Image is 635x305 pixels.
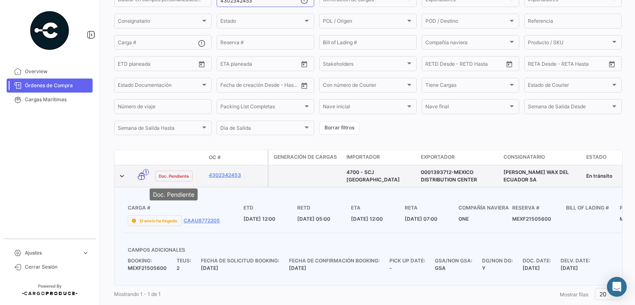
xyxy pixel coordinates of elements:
[319,121,360,135] button: Borrar filtros
[114,291,161,297] span: Mostrando 1 - 1 de 1
[323,105,406,111] span: Nave inicial
[599,291,606,298] span: 20
[528,105,611,111] span: Semana de Salida Desde
[128,257,167,264] span: Booking:
[209,172,264,179] a: 4302342453
[177,257,191,264] span: TEUS:
[425,62,440,68] input: Desde
[586,153,606,161] span: Estado
[323,83,406,89] span: Con número de Courier
[269,150,343,165] datatable-header-cell: Generación de cargas
[425,41,508,47] span: Compañía naviera
[220,62,235,68] input: Desde
[289,257,380,264] span: Fecha de confirmación booking:
[482,257,513,264] span: DG/NON DG:
[201,257,279,264] span: Fecha de solicitud booking:
[118,19,201,25] span: Consignatario
[482,265,485,271] span: Y
[405,216,437,222] span: [DATE] 07:00
[241,62,278,68] input: Hasta
[323,62,406,68] span: Stakeholders
[140,217,178,224] span: El envío ha llegado.
[405,204,458,212] h4: RETA
[500,150,583,165] datatable-header-cell: Consignatario
[243,216,275,222] span: [DATE] 12:00
[152,154,205,161] datatable-header-cell: Estado Doc.
[25,68,89,75] span: Overview
[346,169,400,183] span: 4700 - SCJ Ecuador
[82,249,89,257] span: expand_more
[549,62,586,68] input: Hasta
[241,83,278,89] input: Hasta
[503,58,516,70] button: Open calendar
[220,126,303,132] span: Día de Salida
[25,82,89,89] span: Órdenes de Compra
[274,153,337,161] span: Generación de cargas
[143,169,149,175] span: 1
[196,58,208,70] button: Open calendar
[298,79,310,92] button: Open calendar
[446,62,483,68] input: Hasta
[566,204,620,212] h4: Bill of Lading #
[435,257,472,264] span: GSA/NON GSA:
[220,19,303,25] span: Estado
[351,216,383,222] span: [DATE] 12:00
[159,173,189,179] span: Doc. Pendiente
[607,277,627,297] div: Abrir Intercom Messenger
[209,154,221,161] span: OC #
[7,79,93,93] a: Órdenes de Compra
[425,19,508,25] span: POD / Destino
[118,126,201,132] span: Semana de Salida Hasta
[425,83,508,89] span: Tiene Cargas
[389,257,425,264] span: Pick Up Date:
[201,265,218,271] span: [DATE]
[243,204,297,212] h4: ETD
[504,169,569,183] span: JOHNSON WAX DEL ECUADOR SA
[25,249,79,257] span: Ajustes
[418,150,500,165] datatable-header-cell: Exportador
[138,62,176,68] input: Hasta
[435,265,446,271] span: GSA
[528,41,611,47] span: Producto / SKU
[7,64,93,79] a: Overview
[512,204,566,212] h4: Reserva #
[128,265,167,271] span: MEXF21505600
[512,216,551,222] span: MEXF21505600
[523,257,551,264] span: Doc. Date:
[25,96,89,103] span: Cargas Marítimas
[297,216,330,222] span: [DATE] 05:00
[289,265,306,271] span: [DATE]
[25,263,89,271] span: Cerrar Sesión
[323,19,406,25] span: POL / Origen
[458,216,469,222] span: ONE
[425,105,508,111] span: Nave final
[220,83,235,89] input: Desde
[184,217,220,224] a: CAAU8772205
[606,58,618,70] button: Open calendar
[297,204,351,212] h4: RETD
[150,188,198,200] div: Doc. Pendiente
[118,172,126,180] a: Expand/Collapse Row
[205,150,267,164] datatable-header-cell: OC #
[220,105,303,111] span: Packing List Completas
[118,83,201,89] span: Estado Documentación
[351,204,405,212] h4: ETA
[421,169,477,183] span: 0001393712-MEXICO DISTRIBUTION CENTER
[389,265,392,271] span: -
[128,204,243,212] h4: Carga #
[7,93,93,107] a: Cargas Marítimas
[561,257,590,264] span: Delv. Date:
[528,83,611,89] span: Estado de Courier
[504,153,545,161] span: Consignatario
[298,58,310,70] button: Open calendar
[177,265,179,271] span: 2
[346,153,380,161] span: Importador
[29,10,70,51] img: powered-by.png
[118,62,133,68] input: Desde
[528,62,543,68] input: Desde
[523,265,540,271] span: [DATE]
[343,150,418,165] datatable-header-cell: Importador
[560,291,588,298] span: Mostrar filas
[421,153,455,161] span: Exportador
[458,204,512,212] h4: Compañía naviera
